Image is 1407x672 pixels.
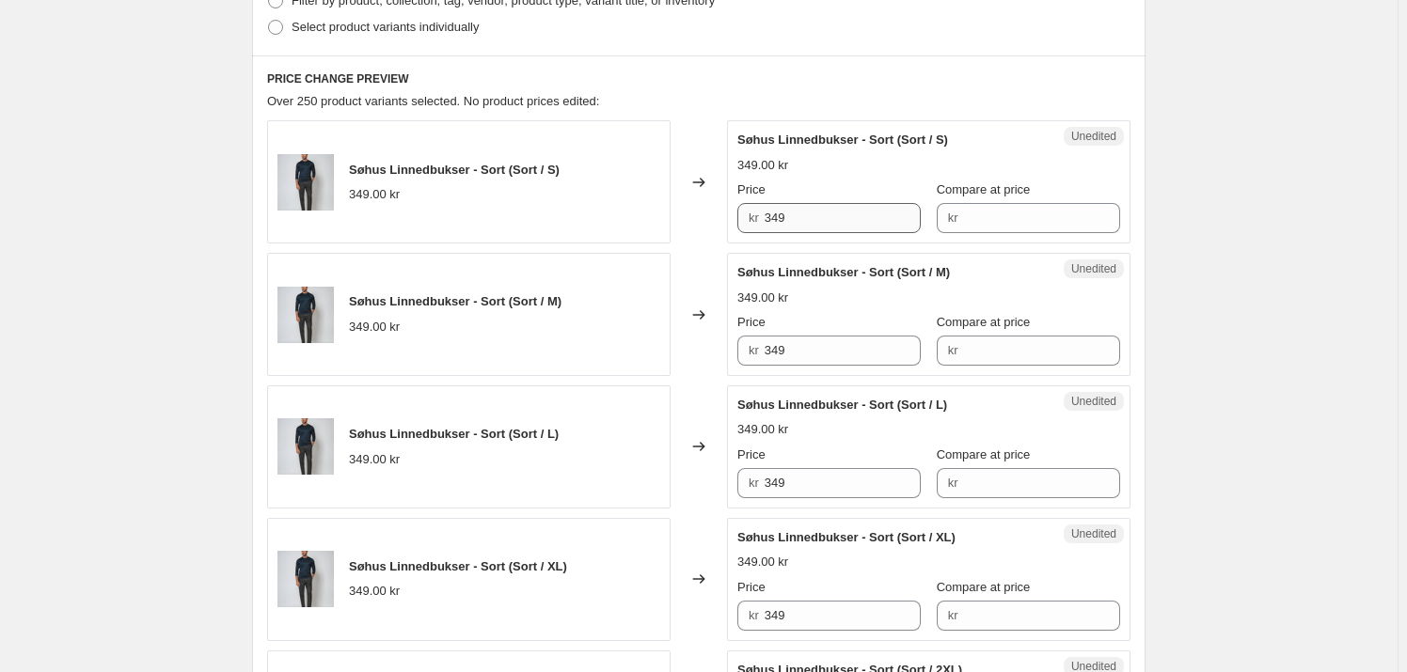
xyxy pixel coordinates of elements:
[737,553,788,571] div: 349.00 kr
[937,315,1031,329] span: Compare at price
[349,582,400,601] div: 349.00 kr
[1071,261,1116,276] span: Unedited
[737,133,948,147] span: Søhus Linnedbukser - Sort (Sort / S)
[349,294,561,308] span: Søhus Linnedbukser - Sort (Sort / M)
[737,182,766,196] span: Price
[349,185,400,204] div: 349.00 kr
[349,450,400,469] div: 349.00 kr
[737,315,766,329] span: Price
[737,530,956,544] span: Søhus Linnedbukser - Sort (Sort / XL)
[737,447,766,461] span: Price
[749,343,759,357] span: kr
[737,265,950,279] span: Søhus Linnedbukser - Sort (Sort / M)
[948,608,958,622] span: kr
[349,559,567,573] span: Søhus Linnedbukser - Sort (Sort / XL)
[749,608,759,622] span: kr
[737,289,788,307] div: 349.00 kr
[948,211,958,225] span: kr
[277,154,334,211] img: Black_GA_sea_side_pants_3d75f5b3-2b1f-4d56-b509-b4f93b52826c_80x.jpg
[749,211,759,225] span: kr
[277,418,334,475] img: Black_GA_sea_side_pants_3d75f5b3-2b1f-4d56-b509-b4f93b52826c_80x.jpg
[292,20,479,34] span: Select product variants individually
[737,398,947,412] span: Søhus Linnedbukser - Sort (Sort / L)
[349,318,400,336] div: 349.00 kr
[1071,394,1116,409] span: Unedited
[937,447,1031,461] span: Compare at price
[1071,129,1116,144] span: Unedited
[277,287,334,343] img: Black_GA_sea_side_pants_3d75f5b3-2b1f-4d56-b509-b4f93b52826c_80x.jpg
[267,94,599,108] span: Over 250 product variants selected. No product prices edited:
[277,551,334,607] img: Black_GA_sea_side_pants_3d75f5b3-2b1f-4d56-b509-b4f93b52826c_80x.jpg
[737,580,766,594] span: Price
[937,182,1031,196] span: Compare at price
[948,343,958,357] span: kr
[1071,526,1116,541] span: Unedited
[349,427,559,441] span: Søhus Linnedbukser - Sort (Sort / L)
[349,163,560,177] span: Søhus Linnedbukser - Sort (Sort / S)
[267,71,1130,86] h6: PRICE CHANGE PREVIEW
[737,156,788,175] div: 349.00 kr
[737,420,788,439] div: 349.00 kr
[948,476,958,490] span: kr
[937,580,1031,594] span: Compare at price
[749,476,759,490] span: kr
